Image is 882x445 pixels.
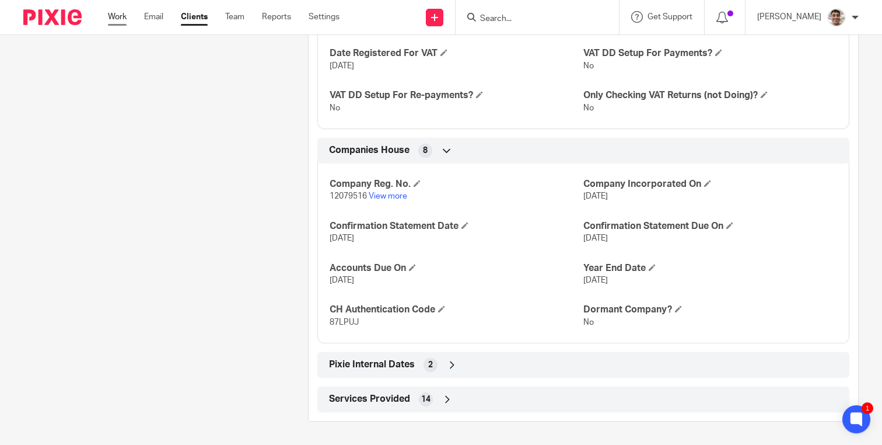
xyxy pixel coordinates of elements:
h4: Company Reg. No. [330,178,583,190]
span: 87LPUJ [330,318,359,326]
img: PXL_20240409_141816916.jpg [827,8,846,27]
span: Pixie Internal Dates [329,359,415,371]
span: [DATE] [330,62,354,70]
h4: CH Authentication Code [330,304,583,316]
span: [DATE] [583,276,608,284]
h4: Confirmation Statement Date [330,220,583,232]
span: 12079516 [330,192,367,200]
span: No [583,104,594,112]
img: Pixie [23,9,82,25]
a: View more [369,192,407,200]
a: Settings [309,11,339,23]
span: No [330,104,340,112]
h4: Accounts Due On [330,262,583,274]
a: Reports [262,11,291,23]
p: [PERSON_NAME] [757,11,821,23]
span: [DATE] [330,234,354,242]
span: [DATE] [583,234,608,242]
h4: Date Registered For VAT [330,47,583,60]
a: Clients [181,11,208,23]
h4: Only Checking VAT Returns (not Doing)? [583,89,837,102]
h4: Year End Date [583,262,837,274]
span: 2 [428,359,433,371]
span: Get Support [647,13,692,21]
span: [DATE] [330,276,354,284]
h4: Confirmation Statement Due On [583,220,837,232]
a: Team [225,11,244,23]
span: [DATE] [583,192,608,200]
span: Services Provided [329,393,410,405]
span: Companies House [329,144,409,157]
a: Email [144,11,163,23]
div: 1 [862,402,873,414]
h4: Company Incorporated On [583,178,837,190]
span: No [583,62,594,70]
a: Work [108,11,127,23]
span: No [583,318,594,326]
h4: VAT DD Setup For Payments? [583,47,837,60]
span: 14 [421,394,430,405]
h4: Dormant Company? [583,304,837,316]
input: Search [479,14,584,25]
span: 8 [423,145,428,157]
h4: VAT DD Setup For Re-payments? [330,89,583,102]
